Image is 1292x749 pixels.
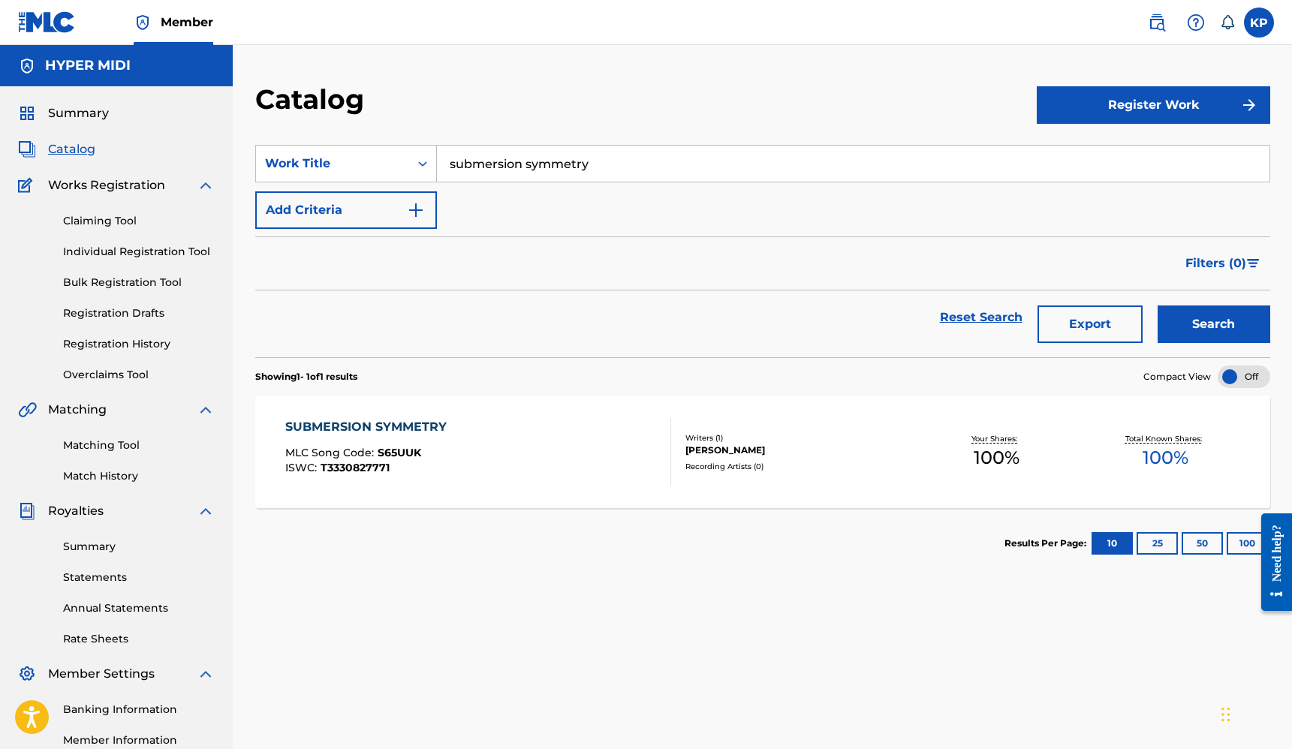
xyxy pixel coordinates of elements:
[63,570,215,585] a: Statements
[48,104,109,122] span: Summary
[1137,532,1178,555] button: 25
[63,305,215,321] a: Registration Drafts
[18,57,36,75] img: Accounts
[1247,259,1260,268] img: filter
[1143,444,1188,471] span: 100 %
[1185,254,1246,272] span: Filters ( 0 )
[1092,532,1133,555] button: 10
[285,461,321,474] span: ISWC :
[1181,8,1211,38] div: Help
[18,401,37,419] img: Matching
[63,600,215,616] a: Annual Statements
[48,665,155,683] span: Member Settings
[48,401,107,419] span: Matching
[685,461,912,472] div: Recording Artists ( 0 )
[63,539,215,555] a: Summary
[1187,14,1205,32] img: help
[1143,370,1211,384] span: Compact View
[1176,245,1270,282] button: Filters (0)
[63,631,215,647] a: Rate Sheets
[1125,433,1206,444] p: Total Known Shares:
[63,213,215,229] a: Claiming Tool
[48,176,165,194] span: Works Registration
[285,446,378,459] span: MLC Song Code :
[255,145,1270,357] form: Search Form
[63,275,215,290] a: Bulk Registration Tool
[1037,86,1270,124] button: Register Work
[932,301,1030,334] a: Reset Search
[971,433,1021,444] p: Your Shares:
[407,201,425,219] img: 9d2ae6d4665cec9f34b9.svg
[1244,8,1274,38] div: User Menu
[18,502,36,520] img: Royalties
[255,370,357,384] p: Showing 1 - 1 of 1 results
[18,140,36,158] img: Catalog
[18,104,36,122] img: Summary
[197,401,215,419] img: expand
[1227,532,1268,555] button: 100
[63,702,215,717] a: Banking Information
[285,418,454,436] div: SUBMERSION SYMMETRY
[1240,96,1258,114] img: f7272a7cc735f4ea7f67.svg
[378,446,421,459] span: S65UUK
[18,665,36,683] img: Member Settings
[1220,15,1235,30] div: Notifications
[255,83,372,116] h2: Catalog
[685,432,912,444] div: Writers ( 1 )
[63,336,215,352] a: Registration History
[63,244,215,260] a: Individual Registration Tool
[161,14,213,31] span: Member
[265,155,400,173] div: Work Title
[255,191,437,229] button: Add Criteria
[197,665,215,683] img: expand
[18,140,95,158] a: CatalogCatalog
[321,461,390,474] span: T3330827771
[48,140,95,158] span: Catalog
[197,502,215,520] img: expand
[18,176,38,194] img: Works Registration
[1182,532,1223,555] button: 50
[1142,8,1172,38] a: Public Search
[18,104,109,122] a: SummarySummary
[63,367,215,383] a: Overclaims Tool
[1250,502,1292,623] iframe: Resource Center
[134,14,152,32] img: Top Rightsholder
[1158,305,1270,343] button: Search
[197,176,215,194] img: expand
[63,732,215,748] a: Member Information
[255,396,1270,508] a: SUBMERSION SYMMETRYMLC Song Code:S65UUKISWC:T3330827771Writers (1)[PERSON_NAME]Recording Artists ...
[1221,692,1230,737] div: Drag
[974,444,1019,471] span: 100 %
[1217,677,1292,749] iframe: Chat Widget
[63,438,215,453] a: Matching Tool
[18,11,76,33] img: MLC Logo
[48,502,104,520] span: Royalties
[1004,537,1090,550] p: Results Per Page:
[63,468,215,484] a: Match History
[45,57,131,74] h5: HYPER MIDI
[685,444,912,457] div: [PERSON_NAME]
[1038,305,1143,343] button: Export
[1148,14,1166,32] img: search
